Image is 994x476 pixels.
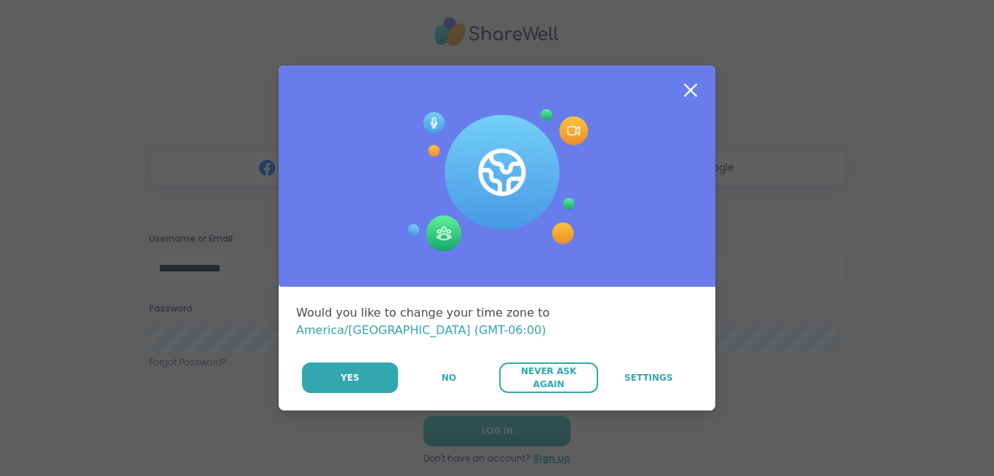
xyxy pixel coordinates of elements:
span: No [442,371,456,384]
span: Never Ask Again [506,365,590,391]
img: Session Experience [406,109,588,252]
span: Settings [624,371,673,384]
span: America/[GEOGRAPHIC_DATA] (GMT-06:00) [296,323,546,337]
button: Never Ask Again [499,362,597,393]
span: Yes [341,371,359,384]
button: Yes [302,362,398,393]
a: Settings [600,362,698,393]
button: No [399,362,498,393]
div: Would you like to change your time zone to [296,304,698,339]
